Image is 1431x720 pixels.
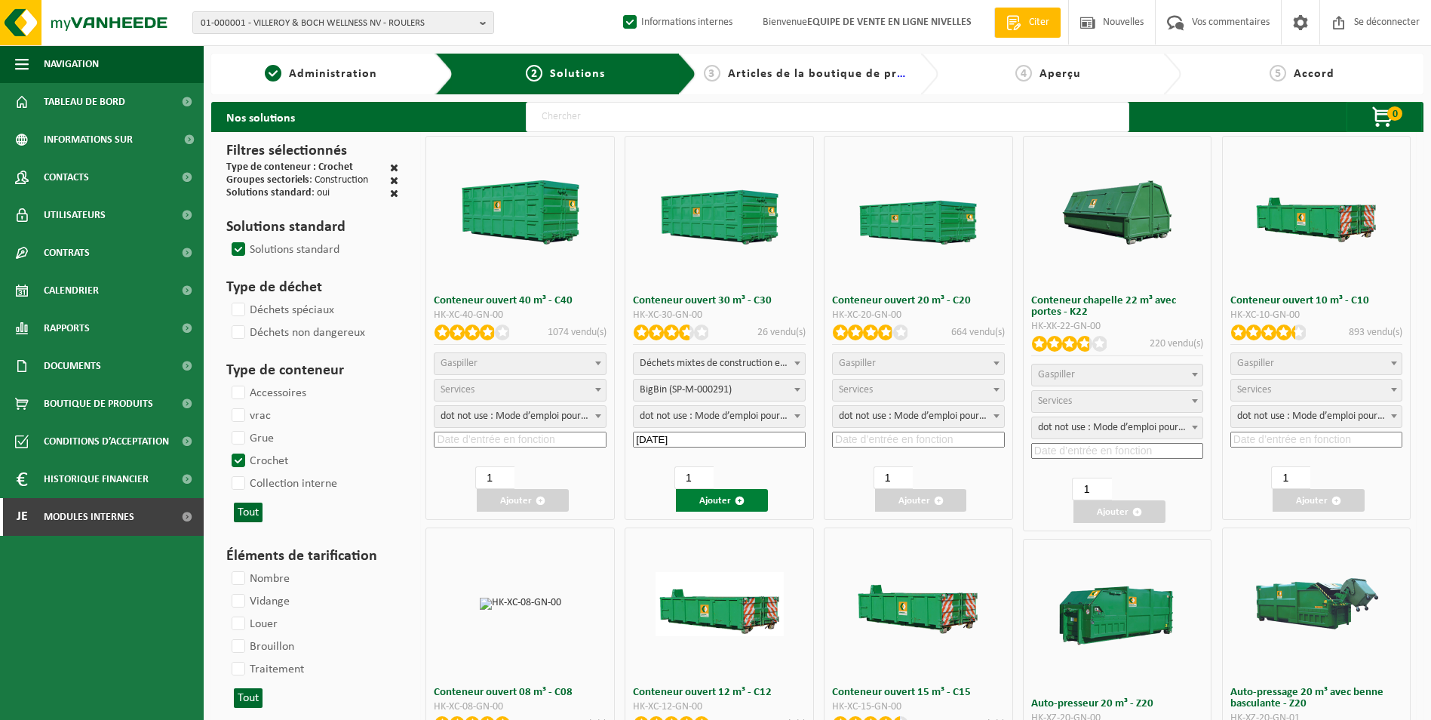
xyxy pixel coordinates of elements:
[951,325,1005,340] p: 664 vendu(s)
[1237,358,1274,369] span: Gaspiller
[633,295,806,306] h3: Conteneur ouvert 30 m³ - C30
[656,572,784,636] img: HK-XC-12-GN-00
[434,687,606,698] h3: Conteneur ouvert 08 m³ - C08
[832,295,1005,306] h3: Conteneur ouvert 20 m³ - C20
[1230,310,1403,321] div: HK-XC-10-GN-00
[633,405,806,428] span: dot not use : Manual voor MyVanheede
[1230,432,1403,448] input: Date d’entrée en fonction
[634,406,805,427] span: dot not use : Manual voor MyVanheede
[1349,325,1402,340] p: 893 vendu(s)
[833,406,1004,427] span: dot not use : Manual voor MyVanheede
[434,405,606,428] span: dot not use : Manual voor MyVanheede
[1387,106,1402,121] span: 0
[226,359,398,382] h3: Type de conteneur
[1270,65,1286,82] span: 5
[435,406,606,427] span: dot not use : Manual voor MyVanheede
[229,238,339,261] label: Solutions standard
[434,310,606,321] div: HK-XC-40-GN-00
[15,498,29,536] span: Je
[44,385,153,423] span: Boutique de produits
[229,299,334,322] label: Déchets spéciaux
[1189,65,1416,83] a: 5Accord
[44,423,169,460] span: Conditions d’acceptation
[44,460,149,498] span: Historique financier
[656,180,784,245] img: HK-XC-30-GN-00
[832,310,1005,321] div: HK-XC-20-GN-00
[633,352,806,375] span: Déchets mixtes de construction et de démolition (inertes et non inertes)
[44,83,125,121] span: Tableau de bord
[229,472,337,495] label: Collection interne
[757,325,806,340] p: 26 vendu(s)
[1252,572,1380,636] img: HK-XZ-20-GN-01
[226,140,398,162] h3: Filtres sélectionnés
[44,498,134,536] span: Modules internes
[1231,406,1402,427] span: dot not use : Manual voor MyVanheede
[1230,295,1403,306] h3: Conteneur ouvert 10 m³ - C10
[500,496,532,506] font: Ajouter
[1053,180,1181,245] img: HK-XK-22-GN-00
[1031,322,1204,332] div: HK-XK-22-GN-00
[434,432,606,448] input: Date d’entrée en fonction
[1072,478,1111,500] input: 1
[1015,65,1032,82] span: 4
[441,384,474,395] span: Services
[226,216,398,238] h3: Solutions standard
[1031,295,1204,318] h3: Conteneur chapelle 22 m³ avec portes - K22
[633,687,806,698] h3: Conteneur ouvert 12 m³ - C12
[839,358,876,369] span: Gaspiller
[229,590,290,613] label: Vidange
[994,8,1061,38] a: Citer
[699,496,731,506] font: Ajouter
[265,65,281,82] span: 1
[1031,443,1204,459] input: Date d’entrée en fonction
[226,174,309,186] span: Groupes sectoriels
[676,489,768,512] button: Ajouter
[456,180,585,245] img: HK-XC-40-GN-00
[832,405,1005,428] span: dot not use : Manual voor MyVanheede
[550,68,605,80] span: Solutions
[854,180,982,245] img: HK-XC-20-GN-00
[1271,466,1310,489] input: 1
[633,310,806,321] div: HK-XC-30-GN-00
[1252,180,1380,245] img: HK-XC-10-GN-00
[192,11,494,34] button: 01-000001 - VILLEROY & BOCH WELLNESS NV - ROULERS
[854,572,982,636] img: HK-XC-15-GN-00
[229,568,290,590] label: Nombre
[219,65,423,83] a: 1Administration
[633,702,806,712] div: HK-XC-12-GN-00
[832,432,1005,448] input: Date d’entrée en fonction
[477,489,569,512] button: Ajouter
[229,613,278,635] label: Louer
[44,121,174,158] span: Informations sur l’entreprise
[229,658,304,681] label: Traitement
[620,11,732,34] label: Informations internes
[946,65,1150,83] a: 4Aperçu
[704,65,908,83] a: 3Articles de la boutique de produits
[1273,489,1365,512] button: Ajouter
[526,102,1129,132] input: Chercher
[226,175,368,188] div: : Construction
[434,702,606,712] div: HK-XC-08-GN-00
[434,295,606,306] h3: Conteneur ouvert 40 m³ - C40
[1237,384,1271,395] span: Services
[1294,68,1334,80] span: Accord
[441,358,478,369] span: Gaspiller
[201,12,474,35] span: 01-000001 - VILLEROY & BOCH WELLNESS NV - ROULERS
[1150,336,1203,352] p: 220 vendu(s)
[634,353,805,374] span: Déchets mixtes de construction et de démolition (inertes et non inertes)
[839,384,873,395] span: Services
[1230,405,1403,428] span: dot not use : Manual voor MyVanheede
[44,272,99,309] span: Calendrier
[1296,496,1328,506] font: Ajouter
[289,68,377,80] span: Administration
[1097,507,1129,517] font: Ajouter
[234,688,263,708] button: Tout
[44,309,90,347] span: Rapports
[807,17,972,28] strong: EQUIPE DE VENTE EN LIGNE NIVELLES
[704,65,720,82] span: 3
[211,102,310,132] h2: Nos solutions
[1038,395,1072,407] span: Services
[226,187,312,198] span: Solutions standard
[1073,500,1165,523] button: Ajouter
[226,545,398,568] h3: Éléments de tarification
